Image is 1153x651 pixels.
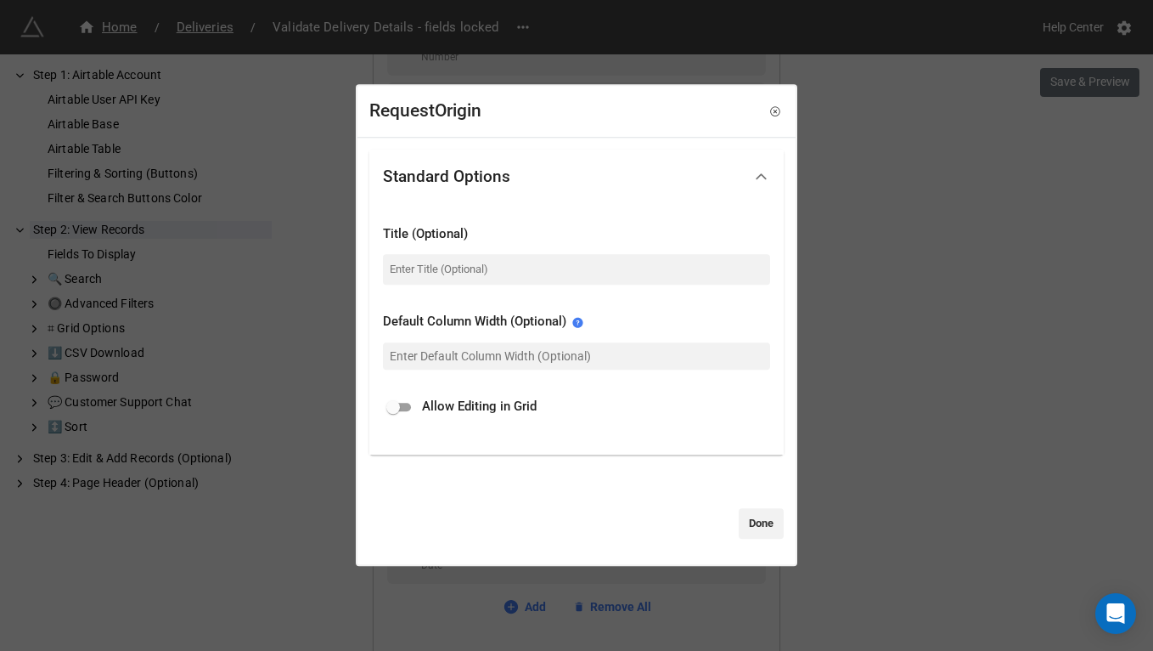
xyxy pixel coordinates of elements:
input: Enter Title (Optional) [383,254,770,285]
div: Default Column Width (Optional) [383,313,770,333]
div: Standard Options [369,150,784,204]
div: Standard Options [383,168,510,185]
div: Title (Optional) [383,224,770,245]
input: Enter Default Column Width (Optional) [383,342,770,370]
div: Open Intercom Messenger [1095,593,1136,634]
div: RequestOrigin [369,98,481,125]
span: Allow Editing in Grid [422,398,537,418]
a: Done [739,508,784,539]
